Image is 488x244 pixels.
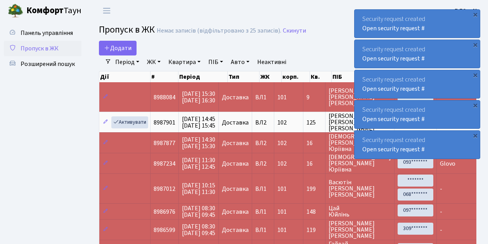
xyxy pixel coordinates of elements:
[306,209,322,215] span: 148
[254,55,289,69] a: Неактивні
[332,71,385,82] th: ПІБ
[222,119,249,126] span: Доставка
[355,131,480,159] div: Security request created
[329,88,391,106] span: [PERSON_NAME] [PERSON_NAME] [PERSON_NAME]
[440,208,442,216] span: -
[222,227,249,233] span: Доставка
[255,209,271,215] span: ВЛ1
[255,94,271,100] span: ВЛ1
[277,185,287,193] span: 101
[154,226,175,234] span: 8986599
[97,4,116,17] button: Переключити навігацію
[104,44,132,52] span: Додати
[471,132,479,139] div: ×
[154,93,175,102] span: 8988084
[277,93,287,102] span: 101
[255,161,271,167] span: ВЛ2
[182,222,215,237] span: [DATE] 08:30 [DATE] 09:45
[255,140,271,146] span: ВЛ2
[182,156,215,171] span: [DATE] 11:30 [DATE] 12:45
[329,179,391,198] span: Васютін [PERSON_NAME] [PERSON_NAME]
[329,205,391,218] span: Цай Юйлінь
[182,90,215,105] span: [DATE] 15:30 [DATE] 16:30
[154,118,175,127] span: 8987901
[21,60,75,68] span: Розширений пошук
[154,208,175,216] span: 8986976
[178,71,228,82] th: Період
[228,55,253,69] a: Авто
[4,56,81,72] a: Розширений пошук
[99,41,137,55] a: Додати
[205,55,226,69] a: ПІБ
[306,119,322,126] span: 125
[154,139,175,147] span: 8987877
[222,94,249,100] span: Доставка
[157,27,281,35] div: Немає записів (відфільтровано з 25 записів).
[355,100,480,128] div: Security request created
[21,44,59,53] span: Пропуск в ЖК
[228,71,260,82] th: Тип
[99,71,151,82] th: Дії
[182,204,215,219] span: [DATE] 08:30 [DATE] 09:45
[255,227,271,233] span: ВЛ1
[306,227,322,233] span: 119
[255,119,271,126] span: ВЛ2
[440,159,455,168] span: Glovo
[154,185,175,193] span: 8987012
[329,154,391,173] span: [DEMOGRAPHIC_DATA] [PERSON_NAME] Юріївна
[182,135,215,151] span: [DATE] 14:30 [DATE] 15:30
[455,6,479,16] a: ВЛ2 -. К.
[112,55,142,69] a: Період
[362,24,425,33] a: Open security request #
[277,159,287,168] span: 102
[99,23,155,36] span: Пропуск в ЖК
[283,27,306,35] a: Скинути
[329,220,391,239] span: [PERSON_NAME] [PERSON_NAME] [PERSON_NAME]
[182,115,215,130] span: [DATE] 14:45 [DATE] 15:45
[21,29,73,37] span: Панель управління
[8,3,23,19] img: logo.png
[306,140,322,146] span: 16
[362,115,425,123] a: Open security request #
[306,94,322,100] span: 9
[277,139,287,147] span: 102
[440,185,442,193] span: -
[440,226,442,234] span: -
[355,70,480,98] div: Security request created
[471,41,479,48] div: ×
[471,71,479,79] div: ×
[151,71,178,82] th: #
[306,161,322,167] span: 16
[26,4,81,17] span: Таун
[277,226,287,234] span: 101
[329,133,391,152] span: [DEMOGRAPHIC_DATA] [PERSON_NAME] Юріївна
[222,161,249,167] span: Доставка
[471,101,479,109] div: ×
[111,116,148,128] a: Активувати
[306,186,322,192] span: 199
[277,208,287,216] span: 101
[355,10,480,38] div: Security request created
[26,4,64,17] b: Комфорт
[222,140,249,146] span: Доставка
[222,209,249,215] span: Доставка
[277,118,287,127] span: 102
[4,25,81,41] a: Панель управління
[310,71,332,82] th: Кв.
[222,186,249,192] span: Доставка
[282,71,310,82] th: корп.
[362,85,425,93] a: Open security request #
[362,145,425,154] a: Open security request #
[362,54,425,63] a: Open security request #
[165,55,204,69] a: Квартира
[329,113,391,132] span: [PERSON_NAME] [PERSON_NAME] [PERSON_NAME]
[355,40,480,68] div: Security request created
[154,159,175,168] span: 8987234
[255,186,271,192] span: ВЛ1
[144,55,164,69] a: ЖК
[455,7,479,15] b: ВЛ2 -. К.
[182,181,215,196] span: [DATE] 10:15 [DATE] 11:30
[260,71,282,82] th: ЖК
[4,41,81,56] a: Пропуск в ЖК
[471,10,479,18] div: ×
